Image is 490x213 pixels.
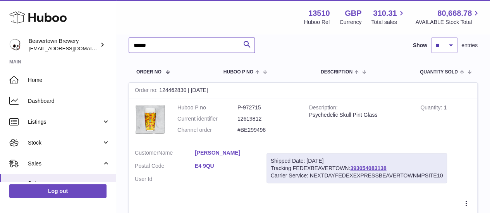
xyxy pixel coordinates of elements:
div: Tracking FEDEXBEAVERTOWN: [266,153,447,184]
span: [EMAIL_ADDRESS][DOMAIN_NAME] [29,45,114,51]
a: 310.31 Total sales [371,8,406,26]
strong: Order no [135,87,159,95]
strong: 13510 [308,8,330,19]
a: 393054083138 [350,165,386,171]
label: Show [413,42,427,49]
div: Psychedelic Skull Pint Glass [309,111,409,119]
dt: Huboo P no [177,104,237,111]
span: Sales [28,160,102,167]
strong: Description [309,104,338,112]
span: Quantity Sold [420,70,458,75]
span: Dashboard [28,97,110,105]
dt: Channel order [177,126,237,134]
span: Home [28,77,110,84]
dt: Current identifier [177,115,237,123]
div: Huboo Ref [304,19,330,26]
span: 80,668.78 [437,8,472,19]
span: Total sales [371,19,406,26]
dd: 12619812 [237,115,297,123]
dd: #BE299496 [237,126,297,134]
img: beavertown-brewery-psychedlic-pint-glass_36326ebd-29c0-4cac-9570-52cf9d517ba4.png [135,104,166,135]
span: Order No [136,70,162,75]
dt: Postal Code [135,162,195,172]
span: entries [461,42,478,49]
span: Stock [28,139,102,147]
a: E4 9QU [195,162,255,170]
dd: P-972715 [237,104,297,111]
dt: User Id [135,176,195,183]
span: Sales [28,180,110,187]
strong: GBP [345,8,361,19]
span: Listings [28,118,102,126]
a: Log out [9,184,107,198]
span: Huboo P no [224,70,253,75]
td: 1 [414,98,477,143]
span: AVAILABLE Stock Total [415,19,481,26]
div: Shipped Date: [DATE] [271,157,443,165]
a: [PERSON_NAME] [195,149,255,157]
div: Carrier Service: NEXTDAYFEDEXEXPRESSBEAVERTOWNMPSITE10 [271,172,443,179]
span: 310.31 [373,8,397,19]
a: 80,668.78 AVAILABLE Stock Total [415,8,481,26]
div: Beavertown Brewery [29,37,98,52]
dt: Name [135,149,195,158]
div: Currency [340,19,362,26]
strong: Quantity [420,104,444,112]
span: Customer [135,150,158,156]
span: Description [321,70,352,75]
img: internalAdmin-13510@internal.huboo.com [9,39,21,51]
div: 124462830 | [DATE] [129,83,477,98]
